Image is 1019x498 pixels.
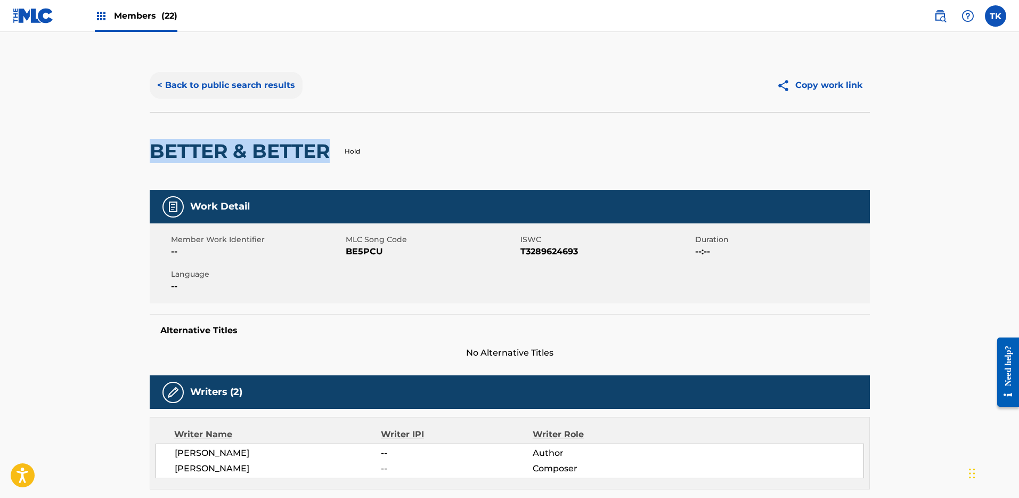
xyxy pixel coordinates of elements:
[346,234,518,245] span: MLC Song Code
[345,147,360,156] p: Hold
[150,72,303,99] button: < Back to public search results
[934,10,947,22] img: search
[175,462,381,475] span: [PERSON_NAME]
[381,447,532,460] span: --
[175,447,381,460] span: [PERSON_NAME]
[966,447,1019,498] iframe: Chat Widget
[171,245,343,258] span: --
[167,386,180,399] img: Writers
[520,245,692,258] span: T3289624693
[520,234,692,245] span: ISWC
[985,5,1006,27] div: User Menu
[957,5,979,27] div: Help
[150,139,335,163] h2: BETTER & BETTER
[167,200,180,213] img: Work Detail
[381,462,532,475] span: --
[695,234,867,245] span: Duration
[95,10,108,22] img: Top Rightsholders
[381,428,533,441] div: Writer IPI
[114,10,177,22] span: Members
[171,280,343,293] span: --
[769,72,870,99] button: Copy work link
[989,330,1019,415] iframe: Resource Center
[150,347,870,359] span: No Alternative Titles
[695,245,867,258] span: --:--
[190,200,250,213] h5: Work Detail
[930,5,951,27] a: Public Search
[777,79,795,92] img: Copy work link
[171,234,343,245] span: Member Work Identifier
[533,447,671,460] span: Author
[969,457,975,489] div: Drag
[190,386,242,398] h5: Writers (2)
[961,10,974,22] img: help
[13,8,54,23] img: MLC Logo
[160,325,859,336] h5: Alternative Titles
[533,428,671,441] div: Writer Role
[161,11,177,21] span: (22)
[171,269,343,280] span: Language
[533,462,671,475] span: Composer
[174,428,381,441] div: Writer Name
[346,245,518,258] span: BE5PCU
